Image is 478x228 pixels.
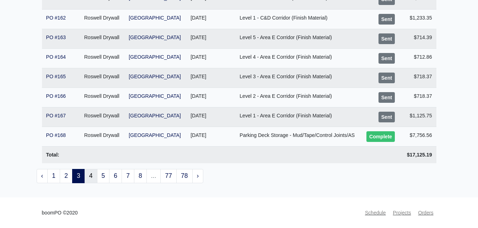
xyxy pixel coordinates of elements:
[186,9,235,29] td: [DATE]
[42,209,78,217] small: boomPO ©2020
[402,107,436,127] td: $1,125.75
[80,29,125,48] td: Roswell Drywall
[122,169,134,183] a: 7
[46,113,66,118] a: PO #167
[378,14,395,25] div: Sent
[402,29,436,48] td: $714.39
[46,35,66,40] a: PO #163
[235,127,361,147] td: Parking Deck Storage - Mud/Tape/Control Joints/AS
[390,206,414,220] a: Projects
[186,29,235,48] td: [DATE]
[235,88,361,107] td: Level 2 - Area E Corridor (Finish Material)
[80,88,125,107] td: Roswell Drywall
[129,15,181,21] a: [GEOGRAPHIC_DATA]
[415,206,436,220] a: Orders
[378,33,395,44] div: Sent
[97,169,110,183] a: 5
[176,169,193,183] a: 78
[235,107,361,127] td: Level 1 - Area E Corridor (Finish Material)
[80,127,125,147] td: Roswell Drywall
[378,92,395,103] div: Sent
[402,88,436,107] td: $718.37
[46,93,66,99] a: PO #166
[46,152,59,158] strong: Total:
[80,9,125,29] td: Roswell Drywall
[378,112,395,122] div: Sent
[129,74,181,79] a: [GEOGRAPHIC_DATA]
[46,132,66,138] a: PO #168
[46,15,66,21] a: PO #162
[80,48,125,68] td: Roswell Drywall
[402,127,436,147] td: $7,756.56
[160,169,177,183] a: 77
[46,54,66,60] a: PO #164
[378,53,395,64] div: Sent
[85,169,97,183] a: 4
[186,127,235,147] td: [DATE]
[129,35,181,40] a: [GEOGRAPHIC_DATA]
[235,29,361,48] td: Level 5 - Area E Corridor (Finish Material)
[129,93,181,99] a: [GEOGRAPHIC_DATA]
[402,68,436,88] td: $718.37
[235,9,361,29] td: Level 1 - C&D Corridor (Finish Material)
[80,68,125,88] td: Roswell Drywall
[186,107,235,127] td: [DATE]
[129,54,181,60] a: [GEOGRAPHIC_DATA]
[109,169,122,183] a: 6
[407,152,432,158] strong: $17,125.19
[186,88,235,107] td: [DATE]
[192,169,204,183] a: Next »
[366,131,395,142] div: Complete
[402,9,436,29] td: $1,233.35
[37,169,48,183] a: « Previous
[46,74,66,79] a: PO #165
[186,48,235,68] td: [DATE]
[60,169,72,183] a: 2
[129,132,181,138] a: [GEOGRAPHIC_DATA]
[402,48,436,68] td: $712.86
[80,107,125,127] td: Roswell Drywall
[235,48,361,68] td: Level 4 - Area E Corridor (Finish Material)
[72,169,85,183] span: 3
[378,73,395,83] div: Sent
[47,169,60,183] a: 1
[129,113,181,118] a: [GEOGRAPHIC_DATA]
[235,68,361,88] td: Level 3 - Area E Corridor (Finish Material)
[186,68,235,88] td: [DATE]
[134,169,147,183] a: 8
[362,206,389,220] a: Schedule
